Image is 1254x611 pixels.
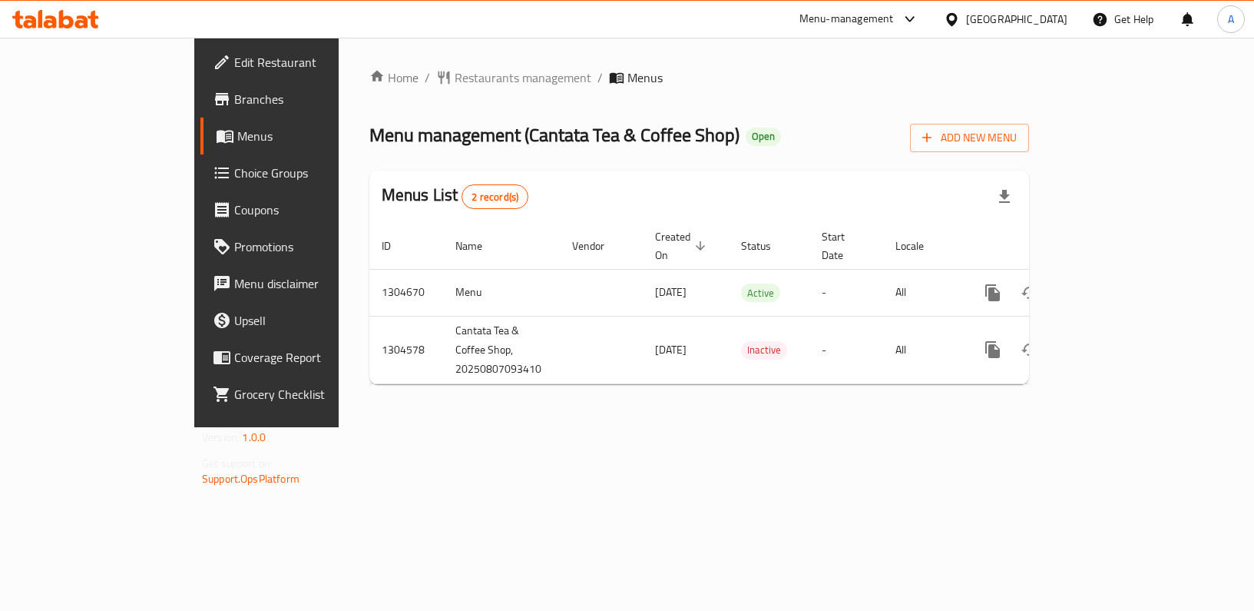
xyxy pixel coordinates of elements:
[986,178,1023,215] div: Export file
[1011,331,1048,368] button: Change Status
[809,316,883,384] td: -
[572,237,624,255] span: Vendor
[966,11,1067,28] div: [GEOGRAPHIC_DATA]
[741,284,780,302] div: Active
[1011,274,1048,311] button: Change Status
[237,127,392,145] span: Menus
[627,68,663,87] span: Menus
[234,164,392,182] span: Choice Groups
[200,81,404,118] a: Branches
[455,68,591,87] span: Restaurants management
[1228,11,1234,28] span: A
[200,44,404,81] a: Edit Restaurant
[741,284,780,302] span: Active
[974,331,1011,368] button: more
[597,68,603,87] li: /
[910,124,1029,152] button: Add New Menu
[382,184,528,209] h2: Menus List
[234,311,392,330] span: Upsell
[974,274,1011,311] button: more
[809,269,883,316] td: -
[369,223,1134,384] table: enhanced table
[200,154,404,191] a: Choice Groups
[746,128,781,146] div: Open
[455,237,502,255] span: Name
[202,453,273,473] span: Get support on:
[425,68,430,87] li: /
[234,385,392,403] span: Grocery Checklist
[200,228,404,265] a: Promotions
[462,184,528,209] div: Total records count
[922,128,1017,148] span: Add New Menu
[234,201,392,219] span: Coupons
[234,237,392,256] span: Promotions
[234,274,392,293] span: Menu disclaimer
[962,223,1134,270] th: Actions
[200,265,404,302] a: Menu disclaimer
[382,237,411,255] span: ID
[746,130,781,143] span: Open
[369,316,443,384] td: 1304578
[200,191,404,228] a: Coupons
[200,302,404,339] a: Upsell
[234,90,392,108] span: Branches
[369,118,739,152] span: Menu management ( Cantata Tea & Coffee Shop )
[655,227,710,264] span: Created On
[234,53,392,71] span: Edit Restaurant
[200,118,404,154] a: Menus
[369,269,443,316] td: 1304670
[202,427,240,447] span: Version:
[655,282,687,302] span: [DATE]
[655,340,687,360] span: [DATE]
[883,269,962,316] td: All
[741,237,791,255] span: Status
[200,376,404,413] a: Grocery Checklist
[822,227,865,264] span: Start Date
[242,427,266,447] span: 1.0.0
[741,341,787,359] span: Inactive
[202,469,299,489] a: Support.OpsPlatform
[436,68,591,87] a: Restaurants management
[443,316,560,384] td: Cantata Tea & Coffee Shop, 20250807093410
[462,190,528,204] span: 2 record(s)
[799,10,894,28] div: Menu-management
[895,237,944,255] span: Locale
[234,348,392,367] span: Coverage Report
[369,68,1029,87] nav: breadcrumb
[200,339,404,376] a: Coverage Report
[883,316,962,384] td: All
[443,269,560,316] td: Menu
